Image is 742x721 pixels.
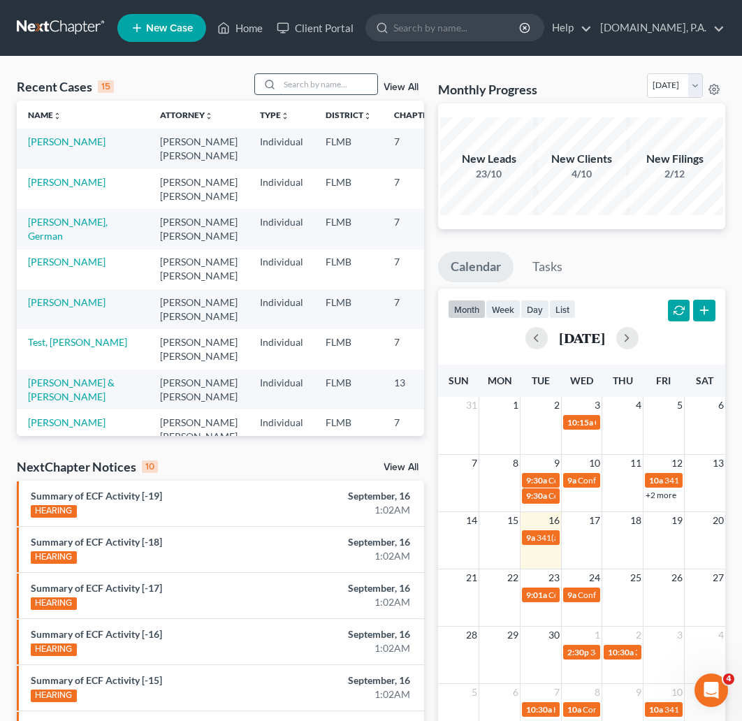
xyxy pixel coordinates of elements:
[547,627,561,643] span: 30
[149,249,249,289] td: [PERSON_NAME] [PERSON_NAME]
[670,684,684,701] span: 10
[210,15,270,41] a: Home
[553,397,561,414] span: 2
[249,249,314,289] td: Individual
[526,490,547,501] span: 9:30a
[293,535,410,549] div: September, 16
[293,687,410,701] div: 1:02AM
[314,289,383,329] td: FLMB
[583,704,662,715] span: Confirmation hearing
[149,169,249,209] td: [PERSON_NAME] [PERSON_NAME]
[438,81,537,98] h3: Monthly Progress
[314,169,383,209] td: FLMB
[537,532,592,543] span: 341(a) meeting
[593,397,602,414] span: 3
[17,78,114,95] div: Recent Cases
[31,628,162,640] a: Summary of ECF Activity [-16]
[590,647,646,657] span: 341(a) meeting
[281,112,289,120] i: unfold_more
[533,167,631,181] div: 4/10
[314,409,383,449] td: FLMB
[28,176,106,188] a: [PERSON_NAME]
[506,512,520,529] span: 15
[383,329,453,369] td: 7
[511,684,520,701] span: 6
[98,80,114,93] div: 15
[249,129,314,168] td: Individual
[438,252,514,282] a: Calendar
[553,684,561,701] span: 7
[567,704,581,715] span: 10a
[293,595,410,609] div: 1:02AM
[465,397,479,414] span: 31
[394,110,442,120] a: Chapterunfold_more
[465,627,479,643] span: 28
[260,110,289,120] a: Typeunfold_more
[511,397,520,414] span: 1
[249,329,314,369] td: Individual
[160,110,213,120] a: Attorneyunfold_more
[578,475,657,486] span: Confirmation hearing
[567,647,589,657] span: 2:30p
[548,475,627,486] span: Confirmation hearing
[670,512,684,529] span: 19
[588,512,602,529] span: 17
[31,597,77,610] div: HEARING
[383,169,453,209] td: 7
[293,627,410,641] div: September, 16
[506,569,520,586] span: 22
[149,370,249,409] td: [PERSON_NAME] [PERSON_NAME]
[326,110,372,120] a: Districtunfold_more
[31,582,162,594] a: Summary of ECF Activity [-17]
[664,704,720,715] span: 341(a) meeting
[629,455,643,472] span: 11
[635,647,690,657] span: 341(a) meeting
[205,112,213,120] i: unfold_more
[548,590,627,600] span: Confirmation hearing
[28,110,61,120] a: Nameunfold_more
[567,590,576,600] span: 9a
[649,475,663,486] span: 10a
[578,590,657,600] span: Confirmation hearing
[676,397,684,414] span: 5
[526,475,547,486] span: 9:30a
[717,627,725,643] span: 4
[711,569,725,586] span: 27
[711,512,725,529] span: 20
[547,512,561,529] span: 16
[146,23,193,34] span: New Case
[31,690,77,702] div: HEARING
[634,684,643,701] span: 9
[634,627,643,643] span: 2
[593,15,725,41] a: [DOMAIN_NAME], P.A.
[608,647,634,657] span: 10:30a
[383,289,453,329] td: 7
[521,300,549,319] button: day
[249,370,314,409] td: Individual
[547,569,561,586] span: 23
[28,256,106,268] a: [PERSON_NAME]
[440,167,538,181] div: 23/10
[142,460,158,473] div: 10
[626,167,724,181] div: 2/12
[470,684,479,701] span: 5
[440,151,538,167] div: New Leads
[696,374,713,386] span: Sat
[28,216,108,242] a: [PERSON_NAME], German
[393,15,521,41] input: Search by name...
[448,300,486,319] button: month
[548,490,629,501] span: Confirmation Hearing
[363,112,372,120] i: unfold_more
[567,417,593,428] span: 10:15a
[723,673,734,685] span: 4
[711,455,725,472] span: 13
[588,455,602,472] span: 10
[249,289,314,329] td: Individual
[532,374,550,386] span: Tue
[270,15,361,41] a: Client Portal
[28,377,115,402] a: [PERSON_NAME] & [PERSON_NAME]
[314,129,383,168] td: FLMB
[486,300,521,319] button: week
[511,455,520,472] span: 8
[249,409,314,449] td: Individual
